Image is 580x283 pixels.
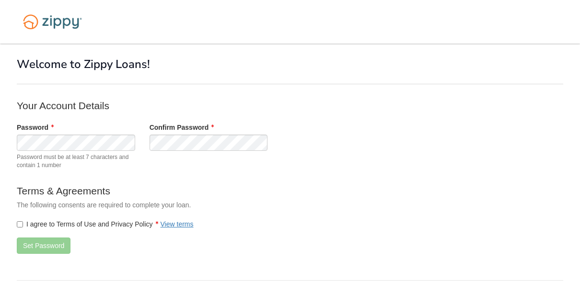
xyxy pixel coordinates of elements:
[17,221,23,227] input: I agree to Terms of Use and Privacy PolicyView terms
[17,10,88,34] img: Logo
[17,200,400,210] p: The following consents are required to complete your loan.
[17,238,70,254] button: Set Password
[17,123,54,132] label: Password
[17,153,135,170] span: Password must be at least 7 characters and contain 1 number
[161,220,194,228] a: View terms
[150,135,268,151] input: Verify Password
[17,58,563,70] h1: Welcome to Zippy Loans!
[17,184,400,198] p: Terms & Agreements
[17,99,400,113] p: Your Account Details
[17,219,194,229] label: I agree to Terms of Use and Privacy Policy
[150,123,214,132] label: Confirm Password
